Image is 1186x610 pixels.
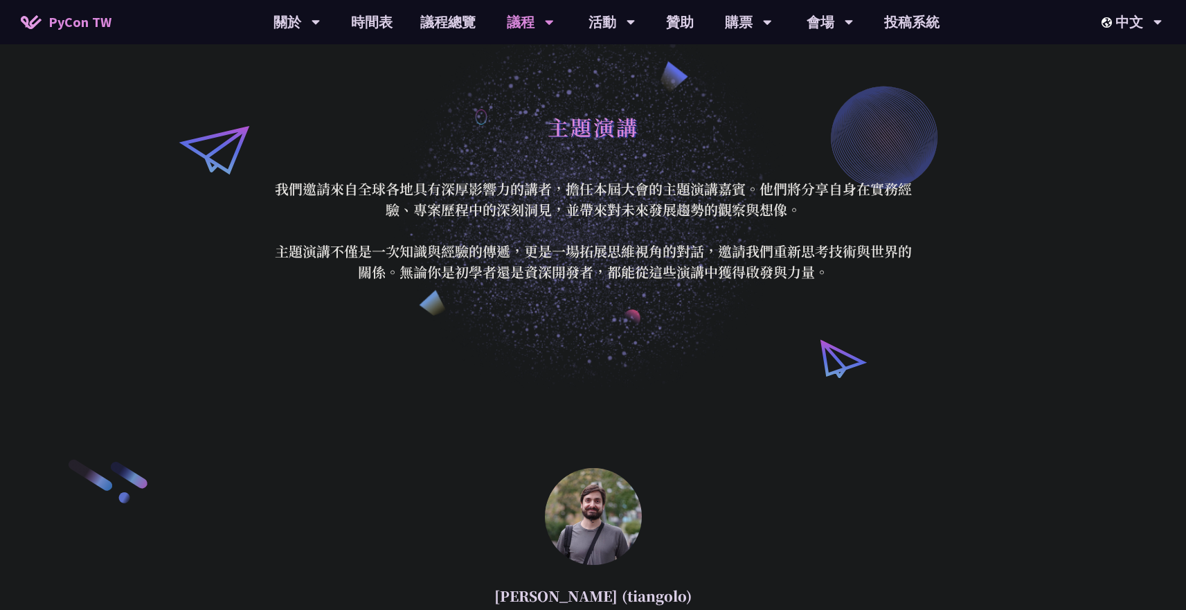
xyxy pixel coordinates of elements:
img: Home icon of PyCon TW 2025 [21,15,42,29]
span: PyCon TW [48,12,111,33]
a: PyCon TW [7,5,125,39]
h1: 主題演講 [548,106,639,147]
p: 我們邀請來自全球各地具有深厚影響力的講者，擔任本屆大會的主題演講嘉賓。他們將分享自身在實務經驗、專案歷程中的深刻洞見，並帶來對未來發展趨勢的觀察與想像。 主題演講不僅是一次知識與經驗的傳遞，更是... [271,179,915,282]
img: Locale Icon [1102,17,1115,28]
img: Sebastián Ramírez (tiangolo) [545,468,642,565]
